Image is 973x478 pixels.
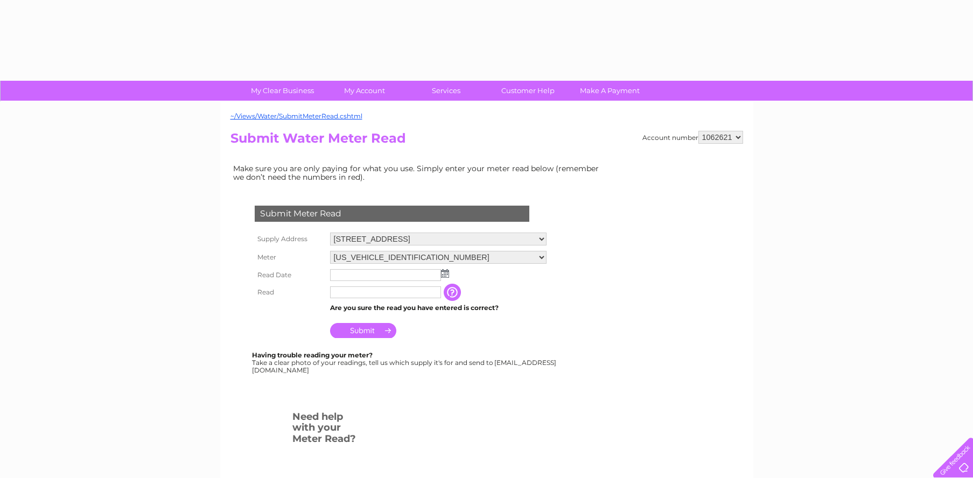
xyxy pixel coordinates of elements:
[292,409,359,450] h3: Need help with your Meter Read?
[230,161,607,184] td: Make sure you are only paying for what you use. Simply enter your meter read below (remember we d...
[230,131,743,151] h2: Submit Water Meter Read
[320,81,409,101] a: My Account
[230,112,362,120] a: ~/Views/Water/SubmitMeterRead.cshtml
[642,131,743,144] div: Account number
[252,248,327,266] th: Meter
[444,284,463,301] input: Information
[441,269,449,278] img: ...
[565,81,654,101] a: Make A Payment
[238,81,327,101] a: My Clear Business
[330,323,396,338] input: Submit
[484,81,572,101] a: Customer Help
[252,284,327,301] th: Read
[255,206,529,222] div: Submit Meter Read
[252,351,373,359] b: Having trouble reading your meter?
[252,266,327,284] th: Read Date
[402,81,491,101] a: Services
[252,230,327,248] th: Supply Address
[327,301,549,315] td: Are you sure the read you have entered is correct?
[252,352,558,374] div: Take a clear photo of your readings, tell us which supply it's for and send to [EMAIL_ADDRESS][DO...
